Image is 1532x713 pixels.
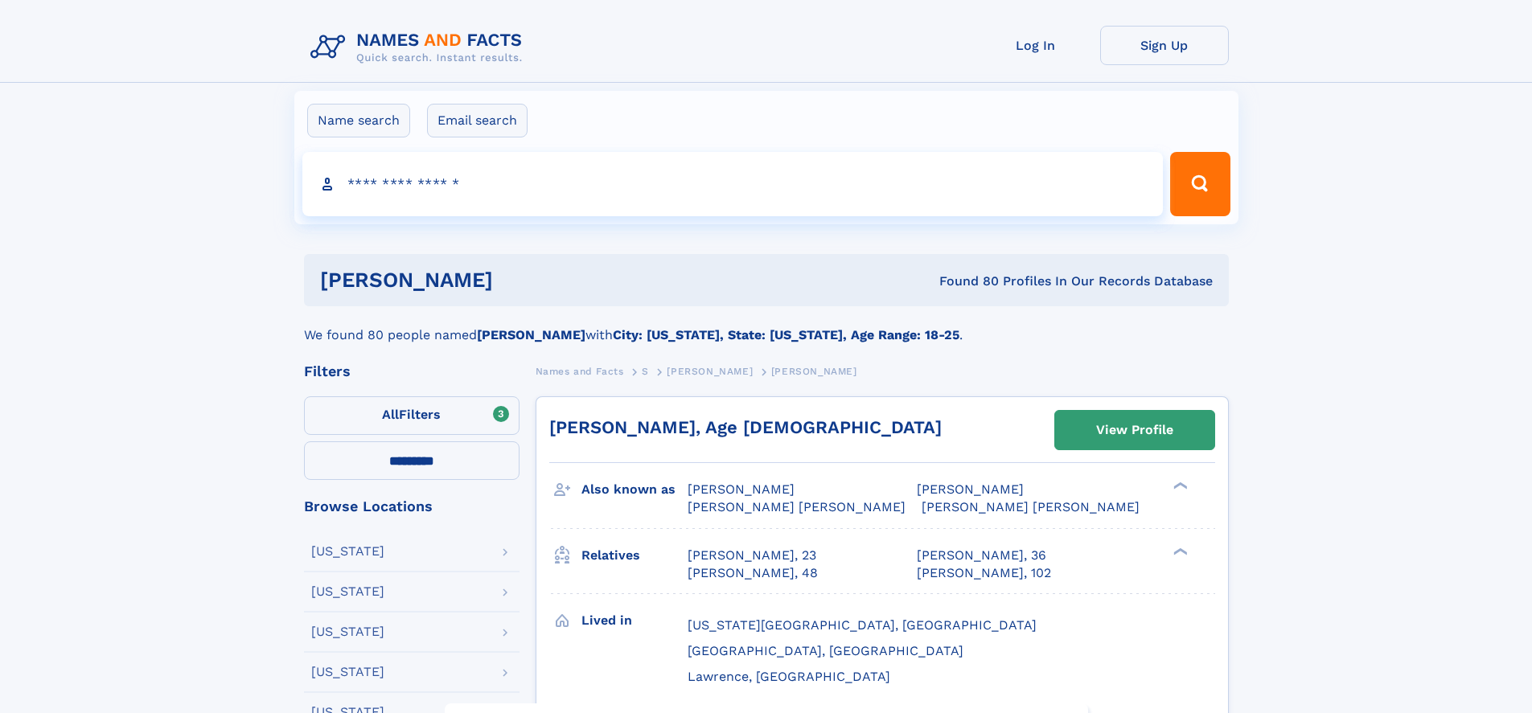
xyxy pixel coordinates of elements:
[304,364,520,379] div: Filters
[917,547,1046,564] a: [PERSON_NAME], 36
[917,564,1051,582] a: [PERSON_NAME], 102
[549,417,942,437] a: [PERSON_NAME], Age [DEMOGRAPHIC_DATA]
[1100,26,1229,65] a: Sign Up
[304,499,520,514] div: Browse Locations
[667,366,753,377] span: [PERSON_NAME]
[311,545,384,558] div: [US_STATE]
[922,499,1140,514] span: [PERSON_NAME] [PERSON_NAME]
[688,643,963,658] span: [GEOGRAPHIC_DATA], [GEOGRAPHIC_DATA]
[688,547,816,564] a: [PERSON_NAME], 23
[688,617,1037,633] span: [US_STATE][GEOGRAPHIC_DATA], [GEOGRAPHIC_DATA]
[311,666,384,678] div: [US_STATE]
[613,327,959,342] b: City: [US_STATE], State: [US_STATE], Age Range: 18-25
[311,625,384,638] div: [US_STATE]
[320,270,717,290] h1: [PERSON_NAME]
[1055,411,1214,449] a: View Profile
[427,104,528,137] label: Email search
[771,366,857,377] span: [PERSON_NAME]
[688,481,795,497] span: [PERSON_NAME]
[1169,481,1189,491] div: ❯
[581,542,688,569] h3: Relatives
[304,306,1229,345] div: We found 80 people named with .
[304,26,536,69] img: Logo Names and Facts
[716,272,1213,290] div: Found 80 Profiles In Our Records Database
[971,26,1100,65] a: Log In
[382,407,399,422] span: All
[477,327,585,342] b: [PERSON_NAME]
[688,499,906,514] span: [PERSON_NAME] [PERSON_NAME]
[311,585,384,598] div: [US_STATE]
[688,669,890,684] span: Lawrence, [GEOGRAPHIC_DATA]
[1170,152,1230,216] button: Search Button
[642,366,649,377] span: S
[642,361,649,381] a: S
[302,152,1164,216] input: search input
[581,607,688,634] h3: Lived in
[1169,546,1189,556] div: ❯
[536,361,624,381] a: Names and Facts
[304,396,520,435] label: Filters
[917,481,1024,497] span: [PERSON_NAME]
[667,361,753,381] a: [PERSON_NAME]
[581,476,688,503] h3: Also known as
[307,104,410,137] label: Name search
[1096,412,1173,449] div: View Profile
[688,564,818,582] a: [PERSON_NAME], 48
